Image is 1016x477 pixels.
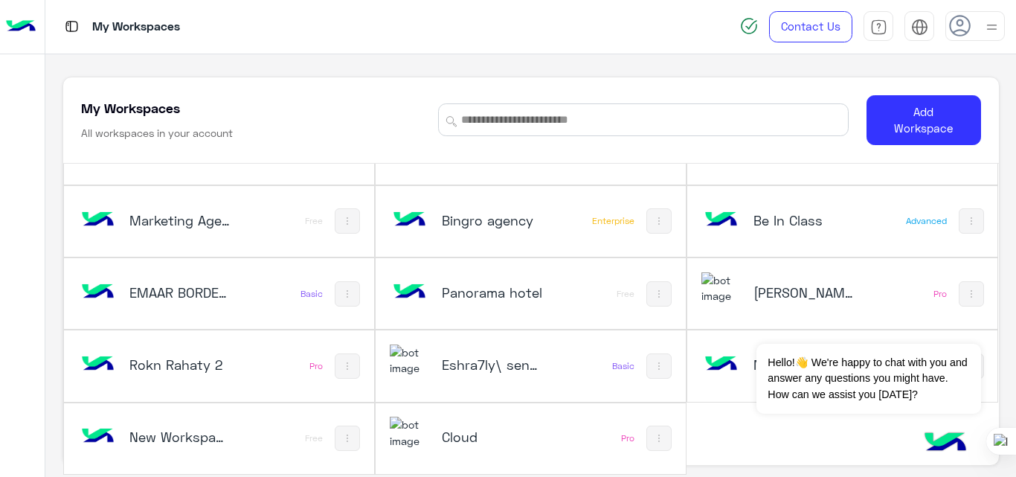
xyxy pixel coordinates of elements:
div: Pro [309,360,323,372]
h5: New Workspace 1 [753,356,855,374]
div: Basic [612,360,634,372]
h5: Panorama hotel [442,284,544,301]
img: 114503081745937 [390,345,430,377]
img: hulul-logo.png [919,417,971,470]
div: Free [617,288,634,300]
img: bot image [390,200,430,240]
a: Contact Us [769,11,852,42]
div: Pro [621,432,634,444]
div: Advanced [906,215,947,227]
div: Basic [300,288,323,300]
img: 317874714732967 [390,417,430,449]
img: tab [911,19,928,36]
div: Pro [933,288,947,300]
div: Free [305,215,323,227]
h5: Rokn Rahaty 2 [129,356,231,374]
p: My Workspaces [92,17,180,37]
div: Enterprise [592,215,634,227]
img: bot image [77,417,118,457]
h5: New Workspace 1 [129,428,231,446]
h6: All workspaces in your account [81,126,233,141]
a: tab [864,11,893,42]
img: bot image [77,272,118,313]
h5: Rokn Rahaty [753,284,855,301]
h5: EMAAR BORDER CONSULTING ENGINEER [129,284,231,301]
img: tab [870,19,887,36]
img: spinner [740,17,758,35]
img: bot image [390,272,430,313]
img: tab [62,17,81,36]
span: Hello!👋 We're happy to chat with you and answer any questions you might have. How can we assist y... [756,344,980,414]
h5: Be In Class [753,211,855,229]
button: Add Workspace [867,95,981,145]
img: Logo [6,11,36,42]
h5: Bingro agency [442,211,544,229]
h5: Eshra7ly\ send OTP USD [442,356,544,374]
img: bot image [77,345,118,385]
img: bot image [701,345,742,385]
h5: Marketing Agency_copy_1 [129,211,231,229]
h5: My Workspaces [81,99,180,117]
div: Free [305,432,323,444]
img: profile [983,18,1001,36]
h5: Cloud [442,428,544,446]
img: bot image [77,200,118,240]
img: bot image [701,200,742,240]
img: 322853014244696 [701,272,742,304]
